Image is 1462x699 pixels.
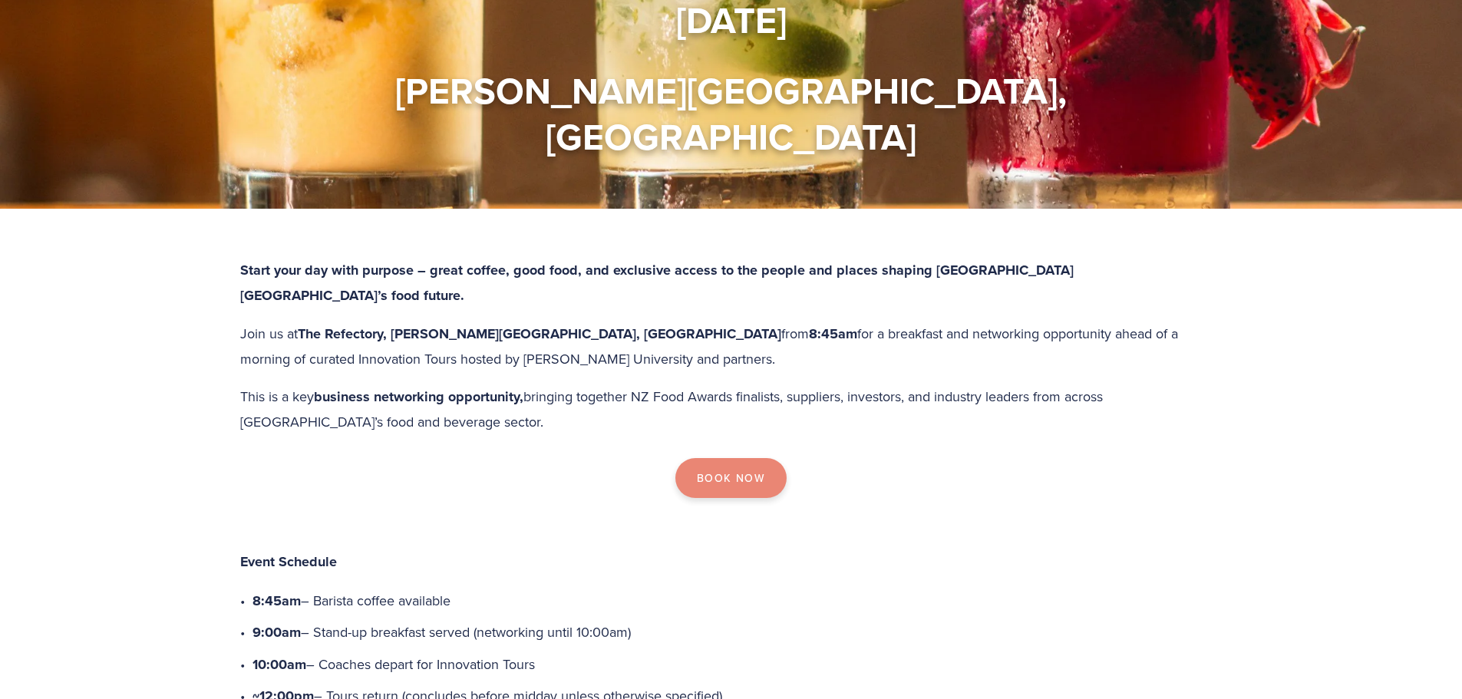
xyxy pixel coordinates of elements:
[395,64,1076,163] strong: [PERSON_NAME][GEOGRAPHIC_DATA], [GEOGRAPHIC_DATA]
[675,458,787,498] a: Book Now
[252,591,301,611] strong: 8:45am
[809,324,857,344] strong: 8:45am
[240,384,1223,434] p: This is a key bringing together NZ Food Awards finalists, suppliers, investors, and industry lead...
[252,622,301,642] strong: 9:00am
[298,324,781,344] strong: The Refectory, [PERSON_NAME][GEOGRAPHIC_DATA], [GEOGRAPHIC_DATA]
[314,387,523,407] strong: business networking opportunity,
[252,654,306,674] strong: 10:00am
[240,321,1223,371] p: Join us at from for a breakfast and networking opportunity ahead of a morning of curated Innovati...
[240,260,1078,305] strong: Start your day with purpose – great coffee, good food, and exclusive access to the people and pla...
[252,652,1223,678] p: – Coaches depart for Innovation Tours
[240,552,337,572] strong: Event Schedule
[252,589,1223,614] p: – Barista coffee available
[252,620,1223,645] p: – Stand-up breakfast served (networking until 10:00am)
